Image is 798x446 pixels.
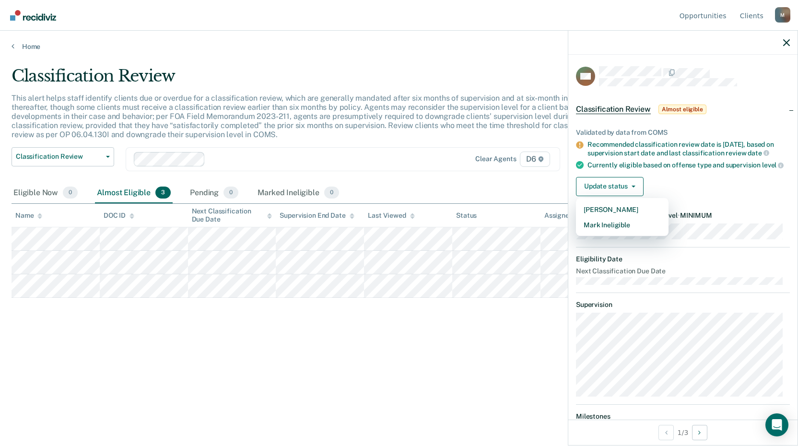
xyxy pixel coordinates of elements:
[10,10,56,21] img: Recidiviz
[576,129,790,137] div: Validated by data from COMS
[587,141,790,157] div: Recommended classification review date is [DATE], based on supervision start date and last classi...
[576,177,644,196] button: Update status
[576,105,651,114] span: Classification Review
[762,161,784,169] span: level
[12,42,786,51] a: Home
[765,413,788,436] div: Open Intercom Messenger
[280,211,354,220] div: Supervision End Date
[188,183,240,204] div: Pending
[692,425,707,440] button: Next Opportunity
[576,412,790,421] dt: Milestones
[576,211,790,220] dt: Recommended Supervision Level MINIMUM
[223,187,238,199] span: 0
[587,161,790,169] div: Currently eligible based on offense type and supervision
[568,420,798,445] div: 1 / 3
[576,202,669,217] button: [PERSON_NAME]
[775,7,790,23] div: M
[576,198,669,236] div: Dropdown Menu
[576,217,669,233] button: Mark Ineligible
[95,183,173,204] div: Almost Eligible
[658,105,706,114] span: Almost eligible
[192,207,272,223] div: Next Classification Due Date
[15,211,42,220] div: Name
[12,183,80,204] div: Eligible Now
[456,211,477,220] div: Status
[104,211,134,220] div: DOC ID
[568,94,798,125] div: Classification ReviewAlmost eligible
[775,7,790,23] button: Profile dropdown button
[324,187,339,199] span: 0
[576,267,790,275] dt: Next Classification Due Date
[544,211,589,220] div: Assigned to
[256,183,341,204] div: Marked Ineligible
[475,155,516,163] div: Clear agents
[16,153,102,161] span: Classification Review
[12,94,599,140] p: This alert helps staff identify clients due or overdue for a classification review, which are gen...
[576,301,790,309] dt: Supervision
[12,66,610,94] div: Classification Review
[520,152,550,167] span: D6
[368,211,414,220] div: Last Viewed
[678,211,680,219] span: •
[63,187,78,199] span: 0
[155,187,171,199] span: 3
[576,255,790,263] dt: Eligibility Date
[658,425,674,440] button: Previous Opportunity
